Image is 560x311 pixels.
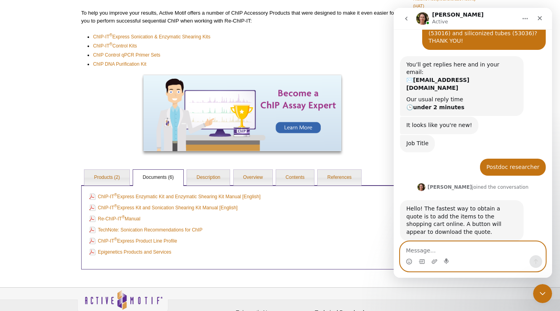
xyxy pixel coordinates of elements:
[276,170,314,186] a: Contents
[114,237,117,241] sup: ®
[84,170,129,186] a: Products (2)
[234,170,272,186] a: Overview
[93,51,160,59] a: ChIP Control qPCR Primer Sets
[143,75,341,151] img: Become a ChIP Assay Expert
[89,203,238,212] a: ChIP-IT®Express Kit and Sonication Shearing Kit Manual [English]
[394,8,552,278] iframe: Intercom live chat
[109,33,112,37] sup: ®
[89,237,177,245] a: ChIP-IT®Express Product Line Profile
[114,204,117,208] sup: ®
[89,192,261,201] a: ChIP-IT®Express Enzymatic Kit and Enzymatic Shearing Kit Manual [English]
[187,170,230,186] a: Description
[533,284,552,303] iframe: Intercom live chat
[89,214,140,223] a: Re-ChIP-IT®Manual
[93,42,137,50] a: ChIP-IT®Control Kits
[89,248,171,256] a: Epigenetics Products and Services
[89,226,202,234] a: TechNote: Sonication Recommendations for ChIP
[133,170,183,186] a: Documents (6)
[93,60,147,68] a: ChIP DNA Purification Kit
[109,42,112,46] sup: ®
[122,215,125,219] sup: ®
[93,33,210,41] a: ChIP-IT®Express Sonication & Enzymatic Shearing Kits
[318,170,361,186] a: References
[81,9,404,25] p: To help you improve your results, Active Motif offers a number of ChIP Accessory Products that we...
[114,193,117,197] sup: ®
